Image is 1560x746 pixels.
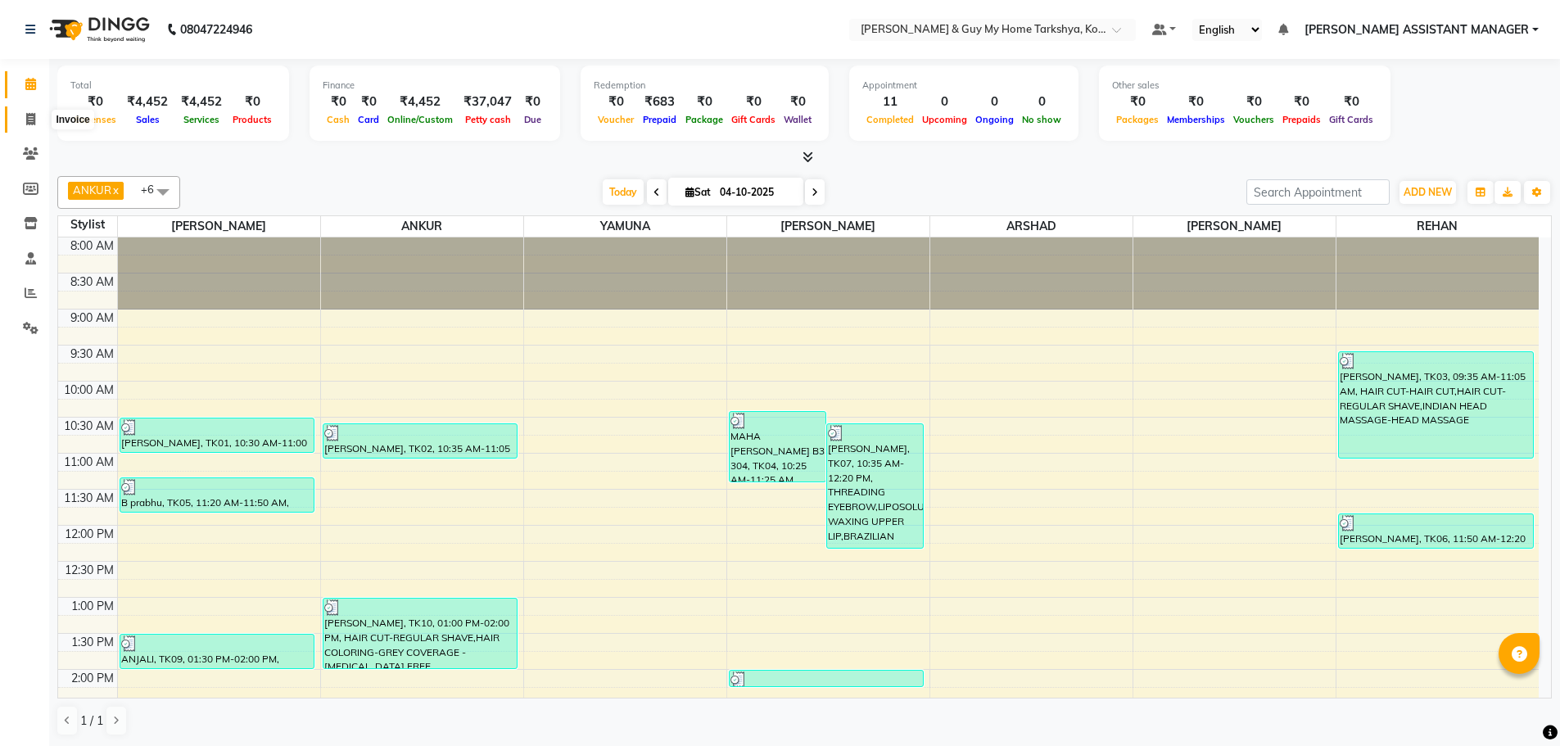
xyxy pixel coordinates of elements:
[1133,216,1336,237] span: [PERSON_NAME]
[118,216,320,237] span: [PERSON_NAME]
[862,93,918,111] div: 11
[1336,216,1540,237] span: REHAN
[518,93,547,111] div: ₹0
[1163,93,1229,111] div: ₹0
[1305,21,1529,38] span: [PERSON_NAME] ASSISTANT MANAGER
[52,110,93,129] div: Invoice
[179,114,224,125] span: Services
[1339,514,1533,548] div: [PERSON_NAME], TK06, 11:50 AM-12:20 PM, HAIR CUT-KIDS CUT ((Up to 10 years)
[1325,93,1377,111] div: ₹0
[1229,114,1278,125] span: Vouchers
[61,454,117,471] div: 11:00 AM
[727,114,780,125] span: Gift Cards
[67,346,117,363] div: 9:30 AM
[1112,79,1377,93] div: Other sales
[780,114,816,125] span: Wallet
[68,670,117,687] div: 2:00 PM
[323,93,354,111] div: ₹0
[681,186,715,198] span: Sat
[67,237,117,255] div: 8:00 AM
[111,183,119,197] a: x
[461,114,515,125] span: Petty cash
[68,634,117,651] div: 1:30 PM
[1339,352,1533,458] div: [PERSON_NAME], TK03, 09:35 AM-11:05 AM, HAIR CUT-HAIR CUT,HAIR CUT-REGULAR SHAVE,INDIAN HEAD MASS...
[1325,114,1377,125] span: Gift Cards
[1018,114,1065,125] span: No show
[323,79,547,93] div: Finance
[120,478,314,512] div: B prabhu, TK05, 11:20 AM-11:50 AM, HAIR CUT-HAIR CUT
[61,490,117,507] div: 11:30 AM
[1163,114,1229,125] span: Memberships
[1404,186,1452,198] span: ADD NEW
[1018,93,1065,111] div: 0
[180,7,252,52] b: 08047224946
[68,598,117,615] div: 1:00 PM
[174,93,228,111] div: ₹4,452
[61,526,117,543] div: 12:00 PM
[1278,114,1325,125] span: Prepaids
[727,93,780,111] div: ₹0
[780,93,816,111] div: ₹0
[971,93,1018,111] div: 0
[132,114,164,125] span: Sales
[918,93,971,111] div: 0
[862,114,918,125] span: Completed
[1112,114,1163,125] span: Packages
[457,93,518,111] div: ₹37,047
[727,216,929,237] span: [PERSON_NAME]
[67,274,117,291] div: 8:30 AM
[61,418,117,435] div: 10:30 AM
[228,93,276,111] div: ₹0
[323,424,518,458] div: [PERSON_NAME], TK02, 10:35 AM-11:05 AM, HAIR CUT-HAIR CUT
[67,310,117,327] div: 9:00 AM
[1229,93,1278,111] div: ₹0
[1246,179,1390,205] input: Search Appointment
[323,599,518,668] div: [PERSON_NAME], TK10, 01:00 PM-02:00 PM, HAIR CUT-REGULAR SHAVE,HAIR COLORING-GREY COVERAGE - [MED...
[730,412,825,482] div: MAHA [PERSON_NAME] B3 304, TK04, 10:25 AM-11:25 AM, THREADING EYEBROW,THREADING UPPER LIP
[383,93,457,111] div: ₹4,452
[321,216,523,237] span: ANKUR
[70,93,120,111] div: ₹0
[1399,181,1456,204] button: ADD NEW
[228,114,276,125] span: Products
[827,424,923,548] div: [PERSON_NAME], TK07, 10:35 AM-12:20 PM, THREADING EYEBROW,LIPOSOLUBLE WAXING UPPER LIP,BRAZILIAN ...
[639,114,681,125] span: Prepaid
[594,79,816,93] div: Redemption
[354,114,383,125] span: Card
[73,183,111,197] span: ANKUR
[70,79,276,93] div: Total
[1278,93,1325,111] div: ₹0
[603,179,644,205] span: Today
[715,180,797,205] input: 2025-10-04
[971,114,1018,125] span: Ongoing
[120,418,314,452] div: [PERSON_NAME], TK01, 10:30 AM-11:00 AM, HAIR CUT-HAIR CUT
[323,114,354,125] span: Cash
[141,183,166,196] span: +6
[681,114,727,125] span: Package
[383,114,457,125] span: Online/Custom
[524,216,726,237] span: YAMUNA
[730,671,924,686] div: ANJALI, TK09, 02:00 PM-02:15 PM, BRAZILIAN FULL FACE WAX
[61,562,117,579] div: 12:30 PM
[594,93,638,111] div: ₹0
[1112,93,1163,111] div: ₹0
[80,712,103,730] span: 1 / 1
[58,216,117,233] div: Stylist
[918,114,971,125] span: Upcoming
[638,93,681,111] div: ₹683
[354,93,383,111] div: ₹0
[520,114,545,125] span: Due
[120,635,314,668] div: ANJALI, TK09, 01:30 PM-02:00 PM, [DEMOGRAPHIC_DATA] HEAD MASSAGE-HEAD MASSAGE
[594,114,638,125] span: Voucher
[862,79,1065,93] div: Appointment
[930,216,1133,237] span: ARSHAD
[120,93,174,111] div: ₹4,452
[61,382,117,399] div: 10:00 AM
[681,93,727,111] div: ₹0
[42,7,154,52] img: logo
